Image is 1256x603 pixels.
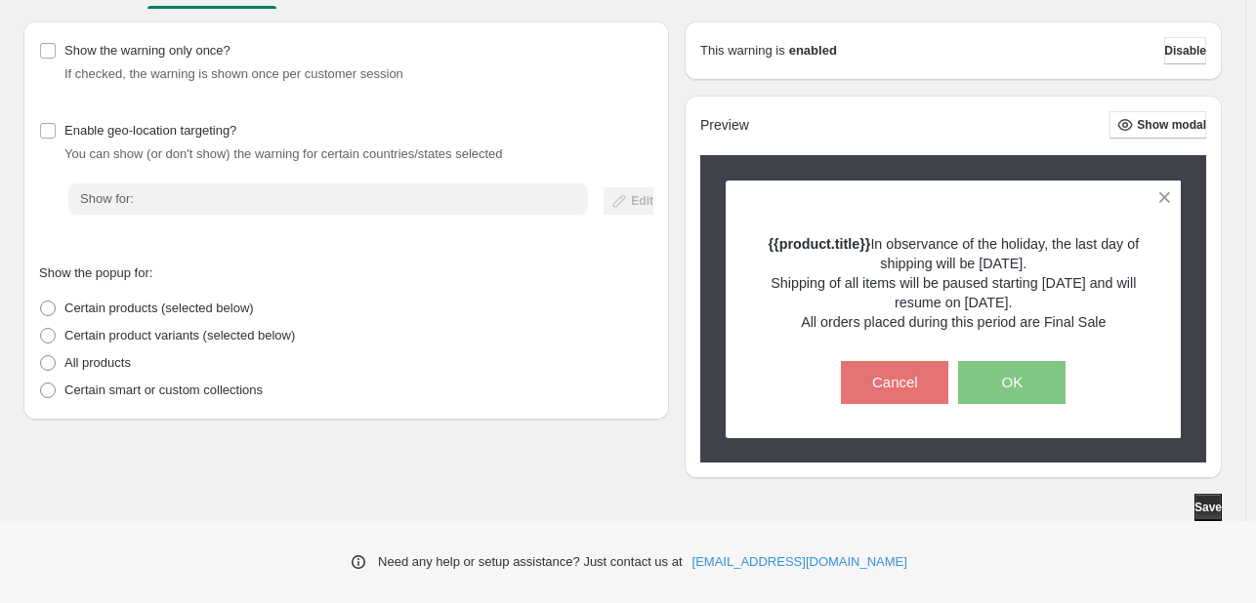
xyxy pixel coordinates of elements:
p: All orders placed during this period are Final Sale [760,312,1148,332]
p: All products [64,353,131,373]
p: Certain smart or custom collections [64,381,263,400]
span: Disable [1164,43,1206,59]
span: Show the popup for: [39,265,152,280]
p: This warning is [700,41,785,60]
span: Certain product variants (selected below) [64,328,295,342]
button: Show modal [1109,111,1206,139]
a: [EMAIL_ADDRESS][DOMAIN_NAME] [692,552,907,572]
span: You can show (or don't show) the warning for certain countries/states selected [64,146,503,161]
button: Cancel [841,361,948,404]
span: Save [1194,500,1222,515]
span: Show for: [80,191,134,206]
strong: {{product.title}} [769,236,871,252]
h2: Preview [700,117,749,134]
button: Save [1194,494,1222,521]
span: If checked, the warning is shown once per customer session [64,66,403,81]
button: OK [958,361,1066,404]
strong: enabled [789,41,837,60]
span: Certain products (selected below) [64,301,254,315]
span: Show the warning only once? [64,43,230,58]
span: Enable geo-location targeting? [64,123,236,138]
p: Shipping of all items will be paused starting [DATE] and will resume on [DATE]. [760,273,1148,312]
button: Disable [1164,37,1206,64]
span: Show modal [1137,117,1206,133]
p: In observance of the holiday, the last day of shipping will be [DATE]. [760,234,1148,273]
